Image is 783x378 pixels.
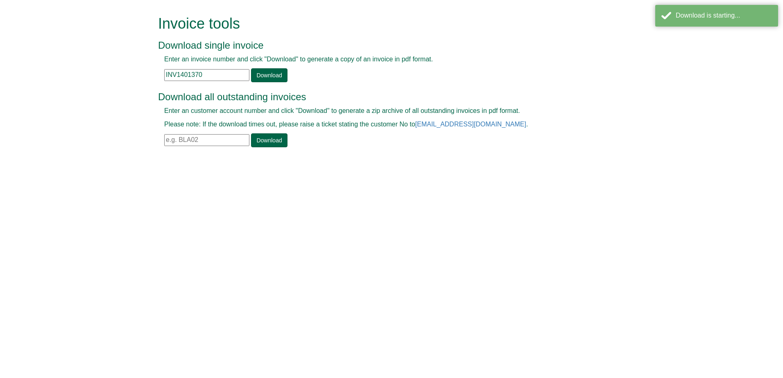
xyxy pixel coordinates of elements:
a: Download [251,133,287,147]
h3: Download all outstanding invoices [158,92,606,102]
div: Download is starting... [676,11,772,20]
p: Enter an customer account number and click "Download" to generate a zip archive of all outstandin... [164,106,600,116]
p: Enter an invoice number and click "Download" to generate a copy of an invoice in pdf format. [164,55,600,64]
h1: Invoice tools [158,16,606,32]
input: e.g. BLA02 [164,134,249,146]
p: Please note: If the download times out, please raise a ticket stating the customer No to . [164,120,600,129]
input: e.g. INV1234 [164,69,249,81]
a: [EMAIL_ADDRESS][DOMAIN_NAME] [415,121,526,128]
a: Download [251,68,287,82]
h3: Download single invoice [158,40,606,51]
